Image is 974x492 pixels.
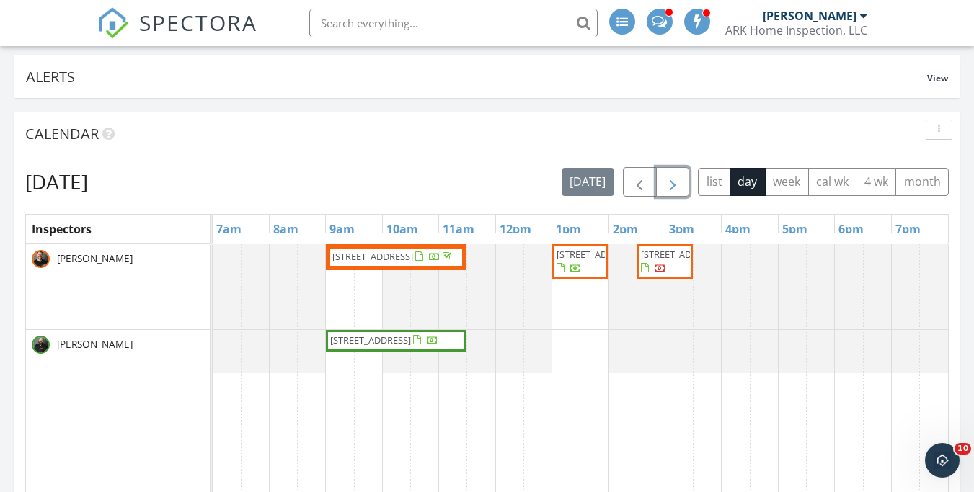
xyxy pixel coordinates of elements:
span: View [927,72,948,84]
span: Calendar [25,124,99,143]
span: [STREET_ADDRESS] [330,334,411,346]
button: 4 wk [856,168,896,196]
a: 11am [439,218,478,241]
input: Search everything... [309,9,598,37]
button: [DATE] [562,168,614,196]
img: img_6860_2.jpg [32,336,50,354]
span: [STREET_ADDRESS] [332,250,413,263]
a: 4pm [722,218,754,241]
a: SPECTORA [97,19,257,50]
a: 7am [213,218,245,241]
a: 1pm [552,218,585,241]
a: 2pm [609,218,642,241]
a: 6pm [835,218,867,241]
a: 9am [326,218,358,241]
div: [PERSON_NAME] [763,9,856,23]
span: 10 [955,443,971,455]
h2: [DATE] [25,167,88,196]
a: 12pm [496,218,535,241]
button: cal wk [808,168,857,196]
div: Alerts [26,67,927,86]
button: month [895,168,949,196]
img: img_6855_1.jpg [32,250,50,268]
img: The Best Home Inspection Software - Spectora [97,7,129,39]
iframe: Intercom live chat [925,443,960,478]
div: ARK Home Inspection, LLC [725,23,867,37]
a: 5pm [779,218,811,241]
span: Inspectors [32,221,92,237]
span: [STREET_ADDRESS] [557,248,637,261]
span: [STREET_ADDRESS] [641,248,722,261]
button: Previous day [623,167,657,197]
button: list [698,168,730,196]
button: week [765,168,809,196]
a: 8am [270,218,302,241]
a: 3pm [665,218,698,241]
span: SPECTORA [139,7,257,37]
button: day [730,168,766,196]
a: 7pm [892,218,924,241]
span: [PERSON_NAME] [54,251,136,266]
a: 10am [383,218,422,241]
button: Next day [656,167,690,197]
span: [PERSON_NAME] [54,337,136,352]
